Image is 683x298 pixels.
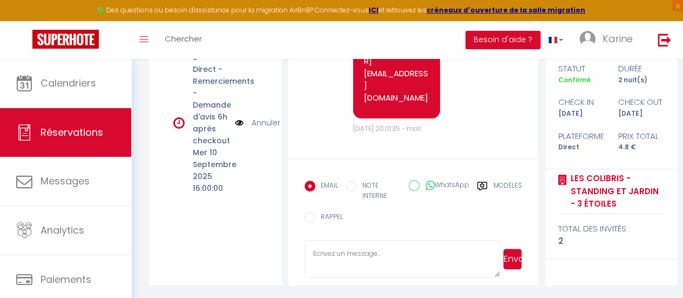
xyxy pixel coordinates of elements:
[353,124,421,133] span: [DATE] 20:01:35 - mail
[558,75,591,84] span: Confirmé
[611,62,671,75] div: durée
[315,212,343,224] label: RAPPEL
[571,21,646,59] a: ... Karine
[567,172,664,210] a: Les Colibris - Standing et Jardin - 3 étoiles
[420,180,469,192] label: WhatsApp
[369,5,378,15] a: ICI
[493,181,522,203] label: Modèles
[32,30,99,49] img: Super Booking
[611,96,671,109] div: check out
[551,130,611,143] div: Plateforme
[558,235,664,248] div: 2
[40,174,90,188] span: Messages
[40,76,96,90] span: Calendriers
[503,249,522,269] button: Envoyer
[551,109,611,119] div: [DATE]
[611,142,671,153] div: 4.8 €
[603,32,633,45] span: Karine
[611,75,671,85] div: 2 nuit(s)
[193,147,228,194] p: Mer 10 Septembre 2025 16:00:00
[40,273,91,286] span: Paiements
[465,31,540,49] button: Besoin d'aide ?
[315,181,338,193] label: EMAIL
[40,125,103,139] span: Réservations
[579,31,596,47] img: ...
[357,181,401,201] label: NOTE INTERNE
[9,4,41,37] button: Ouvrir le widget de chat LiveChat
[611,130,671,143] div: Prix total
[252,117,280,129] a: Annuler
[551,96,611,109] div: check in
[551,142,611,153] div: Direct
[658,33,671,47] img: logout
[427,5,585,15] a: créneaux d'ouverture de la salle migration
[193,51,228,147] p: 5 - Direct - Remerciements - Demande d'avis 6h après checkout
[611,109,671,119] div: [DATE]
[165,33,202,44] span: Chercher
[551,62,611,75] div: statut
[157,21,210,59] a: Chercher
[40,223,84,237] span: Analytics
[558,222,664,235] div: total des invités
[235,117,244,129] img: NO IMAGE
[364,19,429,104] p: Amicalement, [PERSON_NAME] [PHONE_NUMBER] [EMAIL_ADDRESS][DOMAIN_NAME]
